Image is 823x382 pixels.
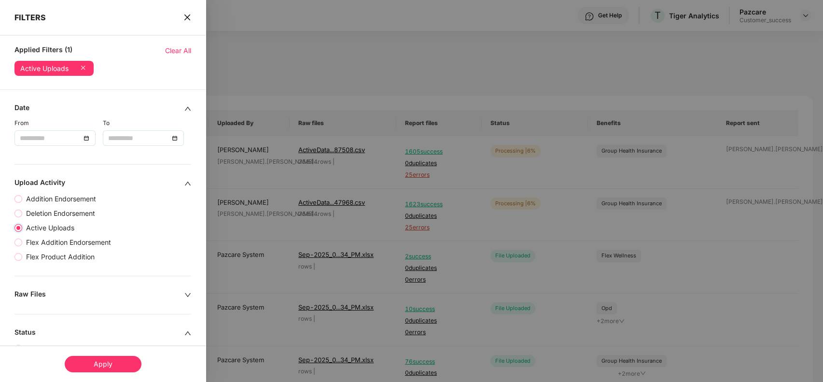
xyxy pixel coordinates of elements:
div: Active Uploads [20,65,69,72]
span: down [184,292,191,298]
span: Flex Addition Endorsement [22,237,115,248]
div: Upload Activity [14,178,184,189]
span: Applied Filters (1) [14,45,72,56]
div: Date [14,103,184,114]
span: Active Uploads [22,223,78,233]
span: up [184,330,191,337]
span: close [183,13,191,22]
span: up [184,180,191,187]
span: Deletion Endorsement [22,208,99,219]
span: Clear All [165,45,191,56]
div: To [103,119,191,128]
span: up [184,105,191,112]
div: From [14,119,103,128]
div: Status [14,328,184,339]
span: Addition Endorsement [22,194,100,204]
span: Flex Product Addition [22,252,98,262]
span: FILTERS [14,13,46,22]
span: File Uploaded [22,343,73,354]
div: Apply [65,356,141,372]
div: Raw Files [14,290,184,300]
